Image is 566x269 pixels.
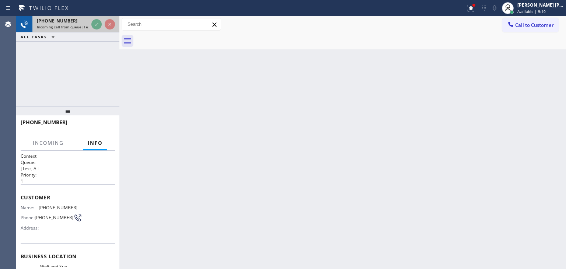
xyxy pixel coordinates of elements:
span: Phone: [21,215,35,220]
button: Info [83,136,107,150]
div: [PERSON_NAME] [PERSON_NAME] [517,2,564,8]
span: Info [88,140,103,146]
span: Available | 9:10 [517,9,546,14]
button: Accept [91,19,102,29]
span: ALL TASKS [21,34,47,39]
h2: Queue: [21,159,115,165]
span: Incoming [33,140,64,146]
span: [PHONE_NUMBER] [35,215,73,220]
span: Call to Customer [515,22,554,28]
span: Name: [21,205,39,210]
span: [PHONE_NUMBER] [37,18,77,24]
span: [PHONE_NUMBER] [39,205,77,210]
span: Customer [21,194,115,201]
h1: Context [21,153,115,159]
h2: Priority: [21,172,115,178]
span: Incoming call from queue [Test] All [37,24,98,29]
span: Business location [21,253,115,260]
button: ALL TASKS [16,32,62,41]
p: 1 [21,178,115,184]
span: [PHONE_NUMBER] [21,119,67,126]
p: [Test] All [21,165,115,172]
button: Reject [105,19,115,29]
span: Address: [21,225,40,231]
input: Search [122,18,221,30]
button: Incoming [28,136,68,150]
button: Mute [489,3,500,13]
button: Call to Customer [502,18,559,32]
